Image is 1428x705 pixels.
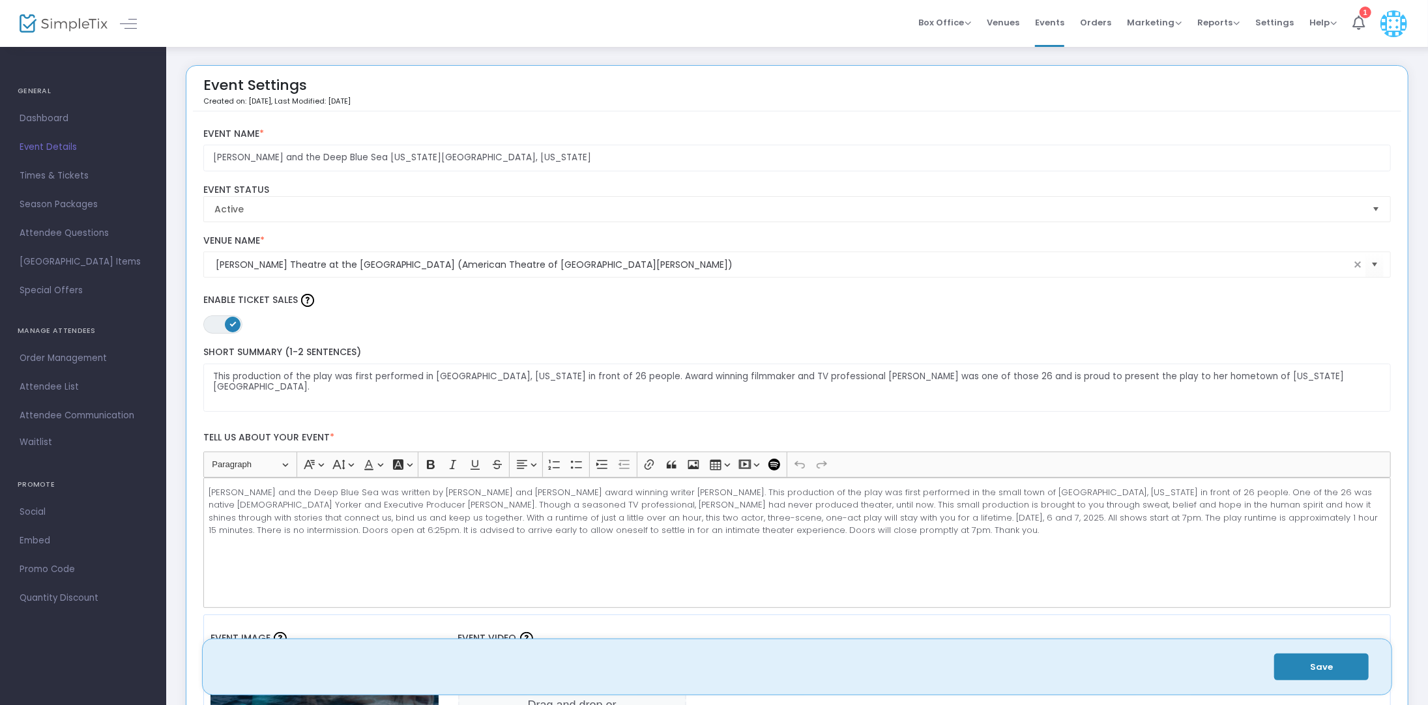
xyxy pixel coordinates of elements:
[520,632,533,645] img: question-mark
[203,184,1392,196] label: Event Status
[274,632,287,645] img: question-mark
[20,436,52,449] span: Waitlist
[20,282,147,299] span: Special Offers
[20,253,147,270] span: [GEOGRAPHIC_DATA] Items
[1255,6,1294,39] span: Settings
[206,455,294,475] button: Paragraph
[1367,197,1385,222] button: Select
[20,139,147,156] span: Event Details
[1274,654,1369,680] button: Save
[20,379,147,396] span: Attendee List
[1080,6,1111,39] span: Orders
[212,457,280,472] span: Paragraph
[203,145,1392,171] input: Enter Event Name
[1309,16,1337,29] span: Help
[20,110,147,127] span: Dashboard
[1365,252,1384,278] button: Select
[203,345,361,358] span: Short Summary (1-2 Sentences)
[918,16,971,29] span: Box Office
[1360,7,1371,18] div: 1
[203,452,1392,478] div: Editor toolbar
[211,631,270,644] span: Event Image
[20,196,147,213] span: Season Packages
[20,590,147,607] span: Quantity Discount
[203,128,1392,140] label: Event Name
[229,321,236,327] span: ON
[271,96,351,106] span: , Last Modified: [DATE]
[301,294,314,307] img: question-mark
[987,6,1019,39] span: Venues
[20,561,147,578] span: Promo Code
[203,291,1392,310] label: Enable Ticket Sales
[1197,16,1240,29] span: Reports
[18,318,149,344] h4: MANAGE ATTENDEES
[20,504,147,521] span: Social
[458,631,517,644] span: Event Video
[20,225,147,242] span: Attendee Questions
[20,532,147,549] span: Embed
[1350,257,1365,272] span: clear
[209,486,1385,537] p: [PERSON_NAME] and the Deep Blue Sea was written by [PERSON_NAME] and [PERSON_NAME] award winning ...
[20,407,147,424] span: Attendee Communication
[216,258,1350,272] input: Select Venue
[18,78,149,104] h4: GENERAL
[203,72,351,111] div: Event Settings
[20,350,147,367] span: Order Management
[197,425,1397,452] label: Tell us about your event
[203,235,1392,247] label: Venue Name
[1035,6,1064,39] span: Events
[203,96,351,107] p: Created on: [DATE]
[18,472,149,498] h4: PROMOTE
[20,167,147,184] span: Times & Tickets
[203,478,1392,608] div: Rich Text Editor, main
[214,203,1362,216] span: Active
[1127,16,1182,29] span: Marketing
